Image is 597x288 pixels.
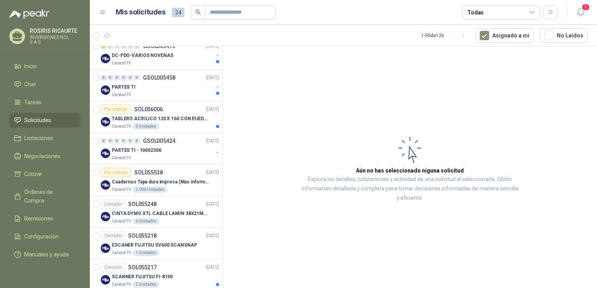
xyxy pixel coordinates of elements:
div: 2.000 Unidades [132,187,168,193]
p: TABLERO ACRILICO 120 X 160 CON RUEDAS [112,115,209,123]
p: Explora los detalles, cotizaciones y actividad de una solicitud al seleccionarla. Obtén informaci... [301,175,519,203]
h1: Mis solicitudes [116,7,166,18]
span: 1 [581,4,590,11]
img: Logo peakr [9,9,49,19]
p: Caracol TV [112,281,131,288]
button: No Leídos [540,28,588,43]
a: Chat [9,77,80,92]
p: SOL055217 [128,265,157,270]
img: Company Logo [101,275,110,284]
a: Por cotizarSOL056006[DATE] Company LogoTABLERO ACRILICO 120 X 160 CON RUEDASCaracol TV3 Unidades [90,101,222,133]
div: 0 [107,75,113,80]
p: PARTES TI [112,84,136,91]
p: CINTA DYMO XTL CABLE LAMIN 38X21MMBLANCO [112,210,209,217]
p: Cuadernos Tapa dura impresa (Mas informacion en el adjunto) [112,178,209,186]
p: PARTES TI - 10002306 [112,147,161,154]
button: Asignado a mi [475,28,534,43]
span: Solicitudes [24,116,51,124]
p: [DATE] [206,201,219,208]
a: Configuración [9,229,80,244]
h3: Aún no has seleccionado niguna solicitud [356,166,464,175]
p: Caracol TV [112,187,131,193]
img: Company Logo [101,244,110,253]
div: 0 [134,75,140,80]
a: 3 0 0 0 0 0 GSOL005473[DATE] Company LogoDC-PDO-VARIOS NOVENASCaracol TV [101,41,221,66]
p: SOL055218 [128,233,157,238]
div: 0 [101,138,107,144]
p: INVERSIONES ROL S.A.S [30,35,80,44]
div: Cerrado [101,231,125,240]
a: Tareas [9,95,80,110]
a: Inicio [9,59,80,74]
img: Company Logo [101,85,110,95]
span: Órdenes de Compra [24,188,73,205]
a: CerradoSOL055248[DATE] Company LogoCINTA DYMO XTL CABLE LAMIN 38X21MMBLANCOCaracol TV6 Unidades [90,196,222,228]
div: 0 [107,138,113,144]
span: Licitaciones [24,134,53,142]
p: [DATE] [206,137,219,145]
a: Remisiones [9,211,80,226]
div: 0 [127,75,133,80]
a: Negociaciones [9,149,80,164]
a: CerradoSOL055218[DATE] Company LogoESCANER FUJITSU SV600 SCANSNAPCaracol TV1 Unidades [90,228,222,260]
span: Manuales y ayuda [24,250,69,259]
div: 0 [114,138,120,144]
span: Cotizar [24,170,42,178]
p: Caracol TV [112,123,131,130]
a: 0 0 0 0 0 0 GSOL005458[DATE] Company LogoPARTES TICaracol TV [101,73,221,98]
div: 0 [134,138,140,144]
p: Caracol TV [112,250,131,256]
a: Cotizar [9,167,80,181]
p: GSOL005424 [143,138,175,144]
a: Por cotizarSOL055538[DATE] Company LogoCuadernos Tapa dura impresa (Mas informacion en el adjunto... [90,165,222,196]
span: Inicio [24,62,37,71]
a: Manuales y ayuda [9,247,80,262]
p: SOL056006 [134,107,163,112]
p: [DATE] [206,169,219,176]
a: 0 0 0 0 0 0 GSOL005424[DATE] Company LogoPARTES TI - 10002306Caracol TV [101,136,221,161]
p: SCANNER FUJITSU FI-8190 [112,273,173,281]
p: SOL055538 [134,170,163,175]
span: 24 [172,8,184,17]
button: 1 [574,5,588,20]
div: Cerrado [101,263,125,272]
p: DC-PDO-VARIOS NOVENAS [112,52,173,59]
div: Todas [467,8,484,17]
span: Configuración [24,232,59,241]
p: Caracol TV [112,218,131,224]
span: Remisiones [24,214,53,223]
span: search [195,9,201,15]
img: Company Logo [101,180,110,190]
div: 6 Unidades [132,218,159,224]
img: Company Logo [101,117,110,126]
p: [DATE] [206,232,219,240]
p: [DATE] [206,74,219,82]
p: ROSIRIS RICAURTE [30,28,80,34]
div: 0 [121,75,127,80]
p: Caracol TV [112,155,131,161]
img: Company Logo [101,212,110,221]
p: GSOL005458 [143,75,175,80]
div: 2 Unidades [132,281,159,288]
p: Caracol TV [112,60,131,66]
a: Órdenes de Compra [9,185,80,208]
div: 0 [114,75,120,80]
span: Chat [24,80,36,89]
a: Licitaciones [9,131,80,146]
p: ESCANER FUJITSU SV600 SCANSNAP [112,242,197,249]
div: 0 [121,138,127,144]
p: SOL055248 [128,201,157,207]
div: 0 [101,75,107,80]
a: Solicitudes [9,113,80,128]
div: 0 [127,138,133,144]
p: Caracol TV [112,92,131,98]
p: [DATE] [206,264,219,271]
img: Company Logo [101,149,110,158]
p: [DATE] [206,106,219,113]
img: Company Logo [101,54,110,63]
span: Tareas [24,98,41,107]
span: Negociaciones [24,152,60,160]
div: Cerrado [101,199,125,209]
div: 1 - 50 de 126 [421,29,469,42]
div: 3 Unidades [132,123,159,130]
